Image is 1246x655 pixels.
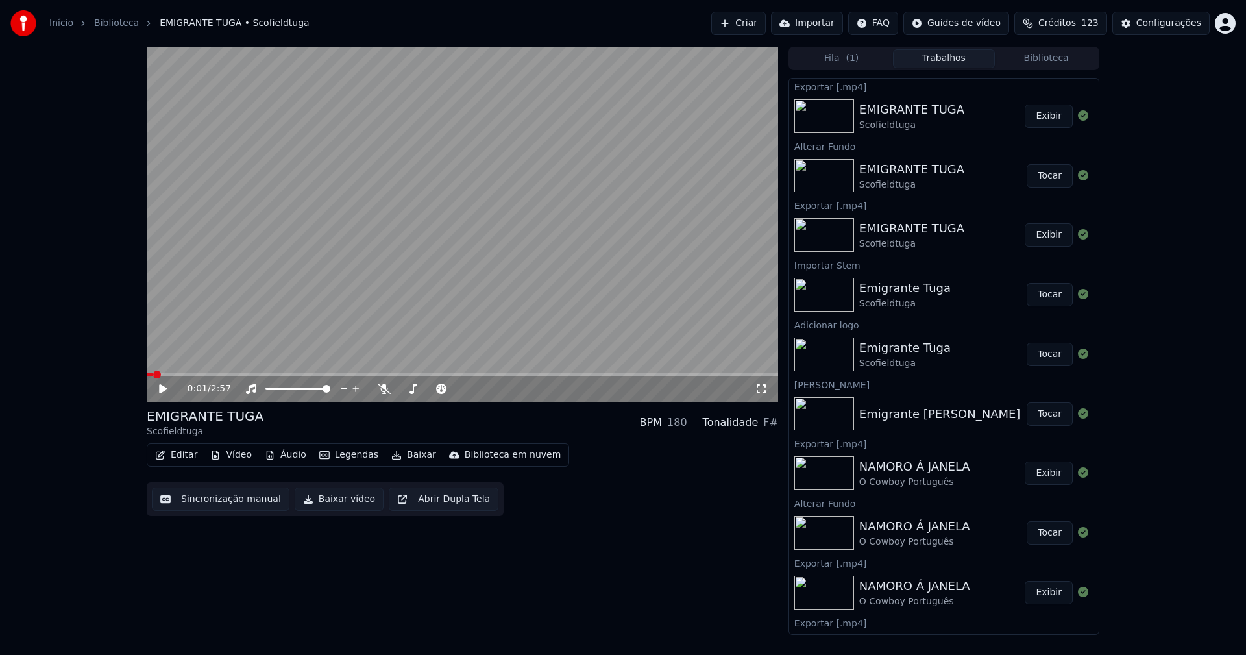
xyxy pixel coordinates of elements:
[859,297,951,310] div: Scofieldtuga
[859,357,951,370] div: Scofieldtuga
[859,160,964,179] div: EMIGRANTE TUGA
[1112,12,1210,35] button: Configurações
[314,446,384,464] button: Legendas
[1025,462,1073,485] button: Exibir
[1081,17,1099,30] span: 123
[1027,283,1073,306] button: Tocar
[188,382,219,395] div: /
[1027,164,1073,188] button: Tocar
[789,436,1099,451] div: Exportar [.mp4]
[1136,17,1201,30] div: Configurações
[152,488,289,511] button: Sincronização manual
[859,458,970,476] div: NAMORO Á JANELA
[859,238,964,251] div: Scofieldtuga
[848,12,898,35] button: FAQ
[49,17,310,30] nav: breadcrumb
[789,197,1099,213] div: Exportar [.mp4]
[147,407,263,425] div: EMIGRANTE TUGA
[49,17,73,30] a: Início
[859,119,964,132] div: Scofieldtuga
[789,257,1099,273] div: Importar Stem
[295,488,384,511] button: Baixar vídeo
[1025,105,1073,128] button: Exibir
[789,495,1099,511] div: Alterar Fundo
[859,179,964,192] div: Scofieldtuga
[846,52,859,65] span: ( 1 )
[1027,343,1073,366] button: Tocar
[640,415,662,430] div: BPM
[1014,12,1107,35] button: Créditos123
[859,405,1021,423] div: Emigrante [PERSON_NAME]
[789,317,1099,332] div: Adicionar logo
[147,425,263,438] div: Scofieldtuga
[1027,402,1073,426] button: Tocar
[995,49,1097,68] button: Biblioteca
[859,279,951,297] div: Emigrante Tuga
[789,377,1099,392] div: [PERSON_NAME]
[790,49,893,68] button: Fila
[150,446,202,464] button: Editar
[1027,521,1073,545] button: Tocar
[859,536,970,549] div: O Cowboy Português
[703,415,759,430] div: Tonalidade
[789,79,1099,94] div: Exportar [.mp4]
[859,101,964,119] div: EMIGRANTE TUGA
[667,415,687,430] div: 180
[789,138,1099,154] div: Alterar Fundo
[389,488,498,511] button: Abrir Dupla Tela
[1025,581,1073,604] button: Exibir
[859,339,951,357] div: Emigrante Tuga
[711,12,766,35] button: Criar
[859,476,970,489] div: O Cowboy Português
[94,17,139,30] a: Biblioteca
[10,10,36,36] img: youka
[789,555,1099,571] div: Exportar [.mp4]
[386,446,441,464] button: Baixar
[1025,223,1073,247] button: Exibir
[903,12,1009,35] button: Guides de vídeo
[771,12,843,35] button: Importar
[465,449,561,462] div: Biblioteca em nuvem
[763,415,778,430] div: F#
[205,446,257,464] button: Vídeo
[859,577,970,595] div: NAMORO Á JANELA
[1038,17,1076,30] span: Créditos
[859,219,964,238] div: EMIGRANTE TUGA
[859,595,970,608] div: O Cowboy Português
[789,615,1099,630] div: Exportar [.mp4]
[188,382,208,395] span: 0:01
[893,49,996,68] button: Trabalhos
[260,446,311,464] button: Áudio
[211,382,231,395] span: 2:57
[859,517,970,536] div: NAMORO Á JANELA
[160,17,310,30] span: EMIGRANTE TUGA • Scofieldtuga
